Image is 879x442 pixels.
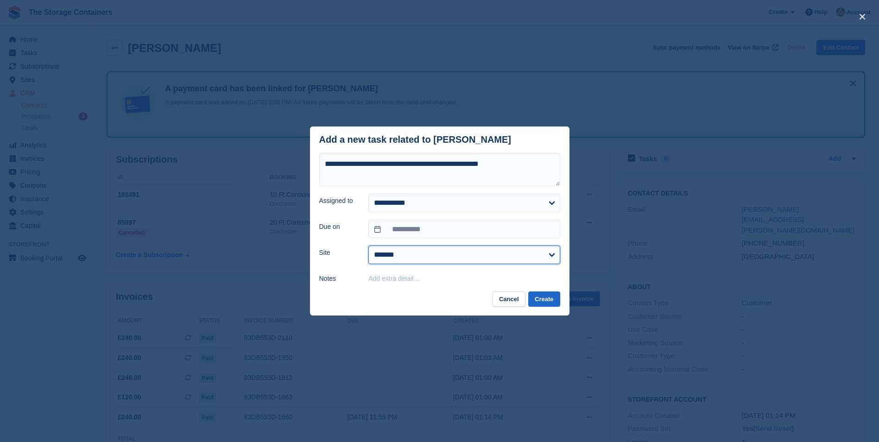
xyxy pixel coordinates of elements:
[319,248,358,258] label: Site
[368,275,420,282] button: Add extra detail…
[319,222,358,232] label: Due on
[493,291,525,307] button: Cancel
[319,274,358,284] label: Notes
[319,196,358,206] label: Assigned to
[855,9,870,24] button: close
[528,291,560,307] button: Create
[319,134,512,145] div: Add a new task related to [PERSON_NAME]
